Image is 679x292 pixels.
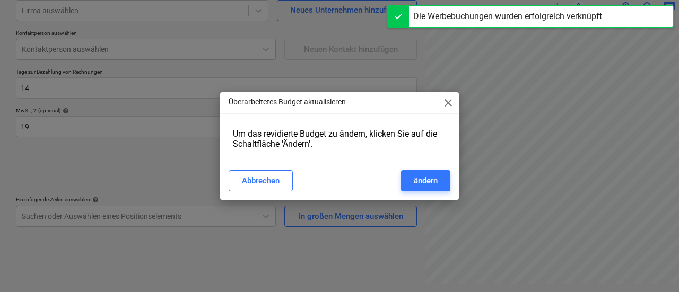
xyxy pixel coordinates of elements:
[401,170,450,191] button: ändern
[626,241,679,292] iframe: Chat Widget
[229,96,346,108] p: Überarbeitetes Budget aktualisieren
[413,10,602,23] div: Die Werbebuchungen wurden erfolgreich verknüpft
[414,174,438,188] div: ändern
[229,125,450,153] div: Um das revidierte Budget zu ändern, klicken Sie auf die Schaltfläche 'Ändern'.
[442,96,455,109] span: close
[229,170,293,191] button: Abbrechen
[626,241,679,292] div: Chat-Widget
[242,174,280,188] div: Abbrechen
